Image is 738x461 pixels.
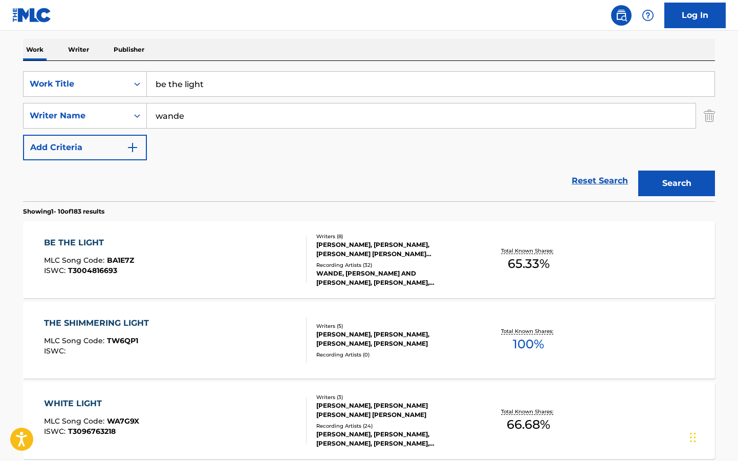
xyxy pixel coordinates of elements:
a: BE THE LIGHTMLC Song Code:BA1E7ZISWC:T3004816693Writers (8)[PERSON_NAME], [PERSON_NAME], [PERSON_... [23,221,715,298]
span: BA1E7Z [107,256,134,265]
div: Work Title [30,78,122,90]
span: MLC Song Code : [44,336,107,345]
button: Add Criteria [23,135,147,160]
p: Total Known Shares: [501,327,556,335]
img: 9d2ae6d4665cec9f34b9.svg [126,141,139,154]
div: BE THE LIGHT [44,237,134,249]
span: 100 % [513,335,544,353]
div: [PERSON_NAME], [PERSON_NAME], [PERSON_NAME], [PERSON_NAME], [PERSON_NAME] [316,430,471,448]
iframe: Chat Widget [687,412,738,461]
p: Writer [65,39,92,60]
div: Recording Artists ( 24 ) [316,422,471,430]
form: Search Form [23,71,715,201]
div: Drag [690,422,696,453]
div: Recording Artists ( 0 ) [316,351,471,359]
span: ISWC : [44,346,68,355]
img: search [615,9,627,22]
a: Reset Search [567,170,633,192]
span: ISWC : [44,266,68,275]
p: Total Known Shares: [501,247,556,255]
div: Writers ( 8 ) [316,233,471,240]
div: Writers ( 5 ) [316,322,471,330]
span: 65.33 % [508,255,550,273]
span: ISWC : [44,427,68,436]
span: MLC Song Code : [44,256,107,265]
span: WA7G9X [107,416,139,426]
p: Showing 1 - 10 of 183 results [23,207,104,216]
button: Search [638,171,715,196]
div: [PERSON_NAME], [PERSON_NAME] [PERSON_NAME] [PERSON_NAME] [316,401,471,420]
div: Help [638,5,658,26]
img: help [642,9,654,22]
span: MLC Song Code : [44,416,107,426]
a: Public Search [611,5,632,26]
p: Work [23,39,47,60]
span: T3004816693 [68,266,117,275]
a: WHITE LIGHTMLC Song Code:WA7G9XISWC:T3096763218Writers (3)[PERSON_NAME], [PERSON_NAME] [PERSON_NA... [23,382,715,459]
span: 66.68 % [507,415,550,434]
div: Recording Artists ( 32 ) [316,261,471,269]
div: [PERSON_NAME], [PERSON_NAME], [PERSON_NAME] [PERSON_NAME] [PERSON_NAME], [PERSON_NAME] [PERSON_NA... [316,240,471,259]
img: Delete Criterion [704,103,715,129]
div: WHITE LIGHT [44,397,139,410]
span: TW6QP1 [107,336,138,345]
div: Writers ( 3 ) [316,393,471,401]
div: [PERSON_NAME], [PERSON_NAME], [PERSON_NAME], [PERSON_NAME] [316,330,471,348]
div: Writer Name [30,110,122,122]
div: THE SHIMMERING LIGHT [44,317,154,329]
span: T3096763218 [68,427,116,436]
div: WANDE, [PERSON_NAME] AND [PERSON_NAME], [PERSON_NAME], [PERSON_NAME], [PERSON_NAME] & [PERSON_NAM... [316,269,471,287]
a: Log In [664,3,726,28]
p: Publisher [111,39,147,60]
p: Total Known Shares: [501,408,556,415]
img: MLC Logo [12,8,52,23]
a: THE SHIMMERING LIGHTMLC Song Code:TW6QP1ISWC:Writers (5)[PERSON_NAME], [PERSON_NAME], [PERSON_NAM... [23,302,715,379]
